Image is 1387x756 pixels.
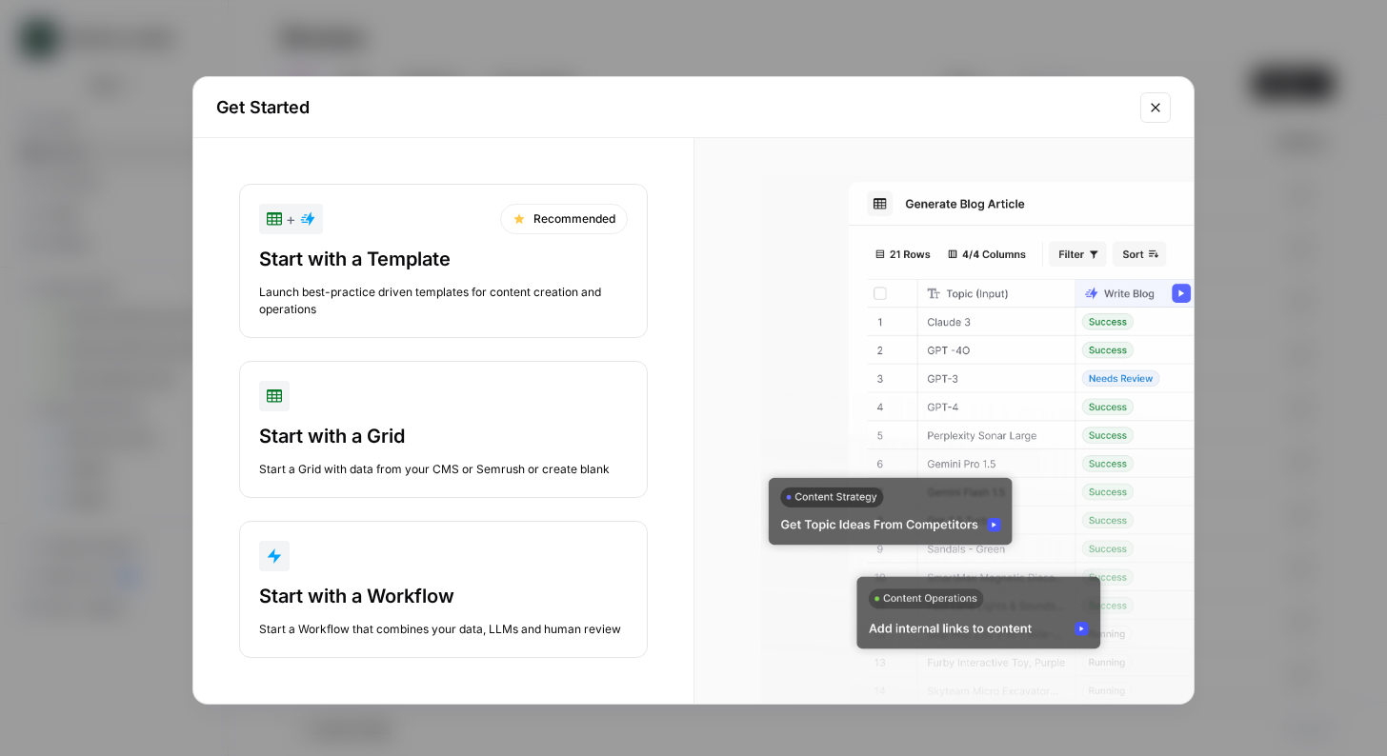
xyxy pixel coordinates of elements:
div: Start with a Workflow [259,583,628,609]
button: Start with a WorkflowStart a Workflow that combines your data, LLMs and human review [239,521,648,658]
div: + [267,208,315,230]
h2: Get Started [216,94,1129,121]
div: Start with a Grid [259,423,628,449]
div: Start with a Template [259,246,628,272]
button: Start with a GridStart a Grid with data from your CMS or Semrush or create blank [239,361,648,498]
div: Start a Grid with data from your CMS or Semrush or create blank [259,461,628,478]
div: Launch best-practice driven templates for content creation and operations [259,284,628,318]
button: Close modal [1140,92,1171,123]
div: Recommended [500,204,628,234]
div: Start a Workflow that combines your data, LLMs and human review [259,621,628,638]
button: +RecommendedStart with a TemplateLaunch best-practice driven templates for content creation and o... [239,184,648,338]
